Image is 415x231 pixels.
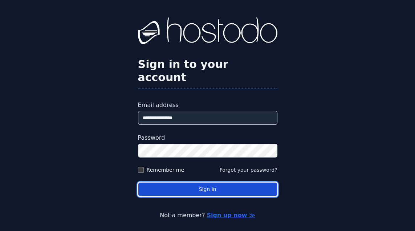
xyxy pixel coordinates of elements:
label: Remember me [147,166,184,174]
label: Password [138,134,277,142]
button: Forgot your password? [220,166,277,174]
img: Hostodo [138,17,277,47]
button: Sign in [138,182,277,196]
a: Sign up now ≫ [207,212,255,219]
h2: Sign in to your account [138,58,277,84]
label: Email address [138,101,277,109]
p: Not a member? [29,211,386,220]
